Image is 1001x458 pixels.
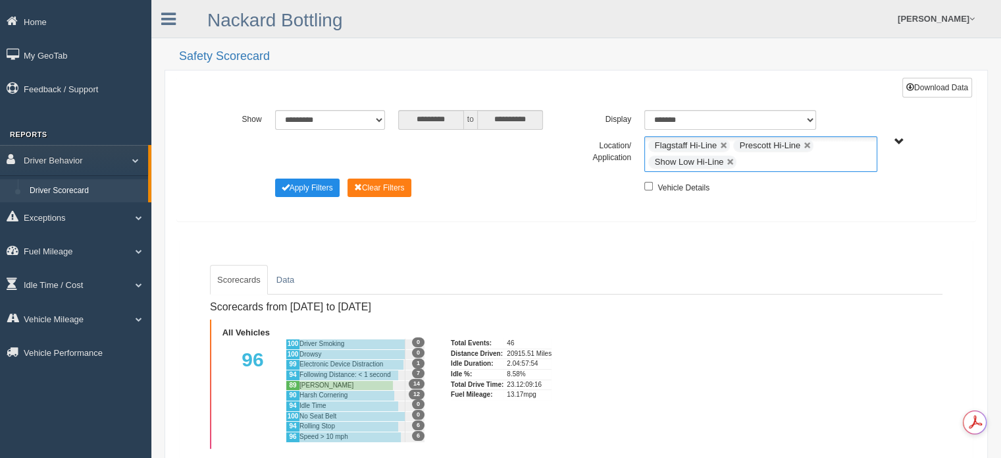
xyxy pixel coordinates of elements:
button: Download Data [902,78,972,98]
span: 6 [412,431,424,441]
div: 2.04:57:54 [507,358,552,369]
div: 100 [286,349,299,360]
label: Show [207,110,269,126]
div: 100 [286,411,299,422]
span: 0 [412,399,424,409]
div: 99 [286,359,299,370]
h4: Scorecards from [DATE] to [DATE] [210,301,605,313]
span: 12 [409,389,424,399]
span: Prescott Hi-Line [740,140,800,150]
div: 90 [286,390,299,401]
div: 94 [286,401,299,411]
div: 8.58% [507,369,552,380]
span: 0 [412,410,424,420]
div: Fuel Mileage: [451,389,503,400]
h2: Safety Scorecard [179,50,988,63]
span: 6 [412,420,424,430]
span: 7 [412,368,424,378]
button: Change Filter Options [275,179,340,197]
div: 23.12:09:16 [507,380,552,390]
label: Vehicle Details [657,179,709,194]
div: 94 [286,421,299,432]
b: All Vehicles [222,328,270,337]
label: Display [576,110,638,126]
div: Idle %: [451,369,503,380]
span: Show Low Hi-Line [655,157,724,167]
div: Total Drive Time: [451,380,503,390]
div: 96 [220,339,286,442]
div: 46 [507,339,552,349]
div: 20915.51 Miles [507,349,552,359]
span: 14 [409,379,424,389]
span: Flagstaff Hi-Line [655,140,717,150]
a: Data [269,265,301,295]
div: 94 [286,370,299,380]
a: Scorecards [210,265,268,295]
div: 89 [286,380,299,391]
div: Total Events: [451,339,503,349]
div: Idle Duration: [451,358,503,369]
div: Distance Driven: [451,349,503,359]
div: 96 [286,432,299,442]
span: 0 [412,348,424,358]
label: Location/ Application [577,136,638,163]
span: to [464,110,477,130]
a: Driver Scorecard [24,179,148,203]
div: 13.17mpg [507,389,552,400]
a: Nackard Bottling [207,10,342,30]
span: 0 [412,337,424,347]
div: 100 [286,339,299,349]
button: Change Filter Options [347,179,411,197]
span: 1 [412,358,424,368]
